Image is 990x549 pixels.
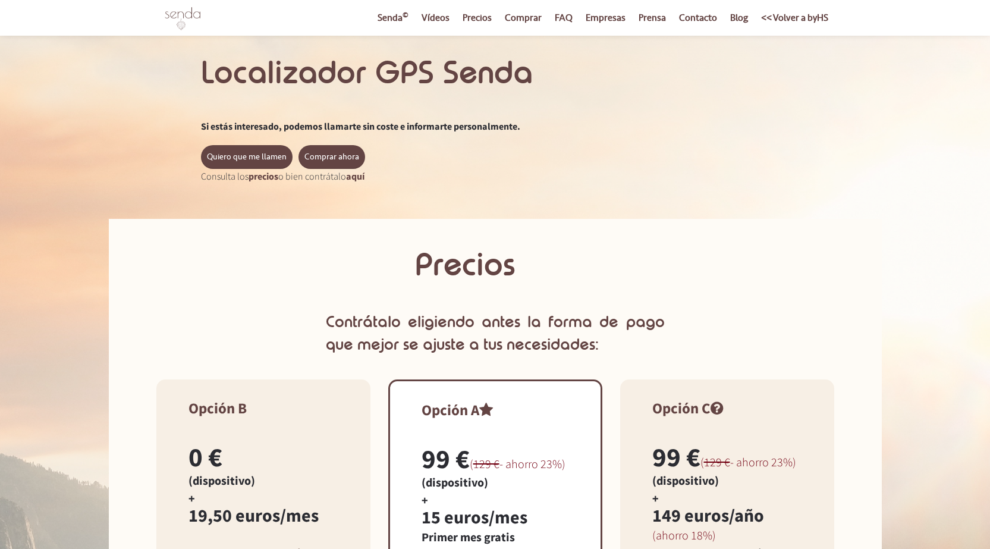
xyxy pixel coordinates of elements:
[652,440,681,473] span: 99
[652,397,802,420] h2: Opción C
[455,442,470,475] span: €
[422,442,450,475] span: 99
[201,145,293,169] button: Quiero que me llamen
[188,473,319,525] span: (dispositivo) +
[346,170,364,182] a: aquí
[415,243,665,287] h2: Precios
[686,440,700,473] span: €
[422,399,569,422] h2: Opción A
[188,397,338,420] h2: Opción B
[422,506,527,528] span: 15 euros/mes
[201,169,675,183] p: Consulta los o bien contrátalo
[188,440,203,473] span: 0
[298,145,365,169] a: Comprar ahora
[201,51,675,95] h1: Localizador GPS Senda
[249,170,278,182] a: precios
[652,504,764,526] span: 149 euros/año
[473,456,499,471] span: 129 €
[652,528,716,542] span: (ahorro 18%)
[704,454,730,469] span: 129 €
[470,456,565,471] span: ( - ahorro 23%)
[188,504,319,526] span: 19,50 euros/mes
[700,454,796,469] span: ( - ahorro 23%)
[201,119,675,133] p: Si estás interesado, podemos llamarte sin coste e informarte personalmente.
[208,440,222,473] span: €
[422,475,527,544] span: (dispositivo) + Primer mes gratis
[326,311,665,356] h2: Contrátalo eligiendo antes la forma de pago que mejor se ajuste a tus necesidades:
[403,10,408,20] sup: ©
